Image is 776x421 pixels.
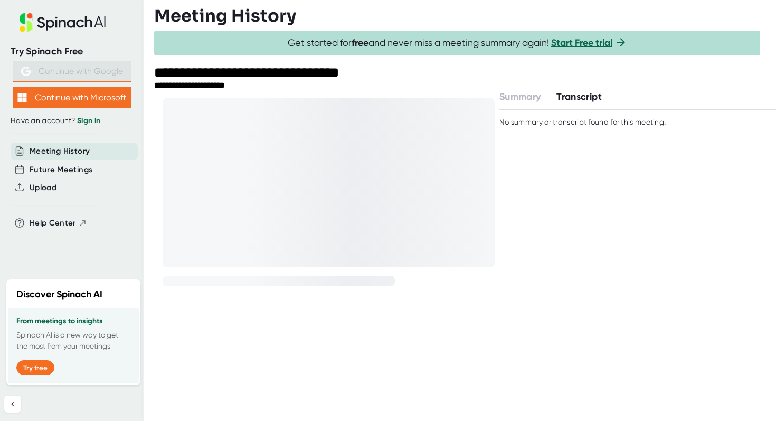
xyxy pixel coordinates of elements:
p: Spinach AI is a new way to get the most from your meetings [16,330,130,352]
button: Summary [499,90,541,104]
button: Continue with Google [13,61,131,82]
a: Start Free trial [551,37,612,49]
div: Try Spinach Free [11,45,133,58]
h2: Discover Spinach AI [16,287,102,302]
b: free [352,37,368,49]
span: Get started for and never miss a meeting summary again! [288,37,627,49]
h3: Meeting History [154,6,296,26]
button: Help Center [30,217,87,229]
img: Aehbyd4JwY73AAAAAElFTkSuQmCC [21,67,31,76]
button: Continue with Microsoft [13,87,131,108]
button: Future Meetings [30,164,92,176]
a: Sign in [77,116,100,125]
button: Upload [30,182,56,194]
button: Transcript [556,90,602,104]
div: Have an account? [11,116,133,126]
span: Summary [499,91,541,102]
button: Collapse sidebar [4,396,21,413]
div: No summary or transcript found for this meeting. [499,118,666,127]
button: Try free [16,360,54,375]
h3: From meetings to insights [16,317,130,325]
span: Help Center [30,217,76,229]
span: Transcript [556,91,602,102]
button: Meeting History [30,145,90,157]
